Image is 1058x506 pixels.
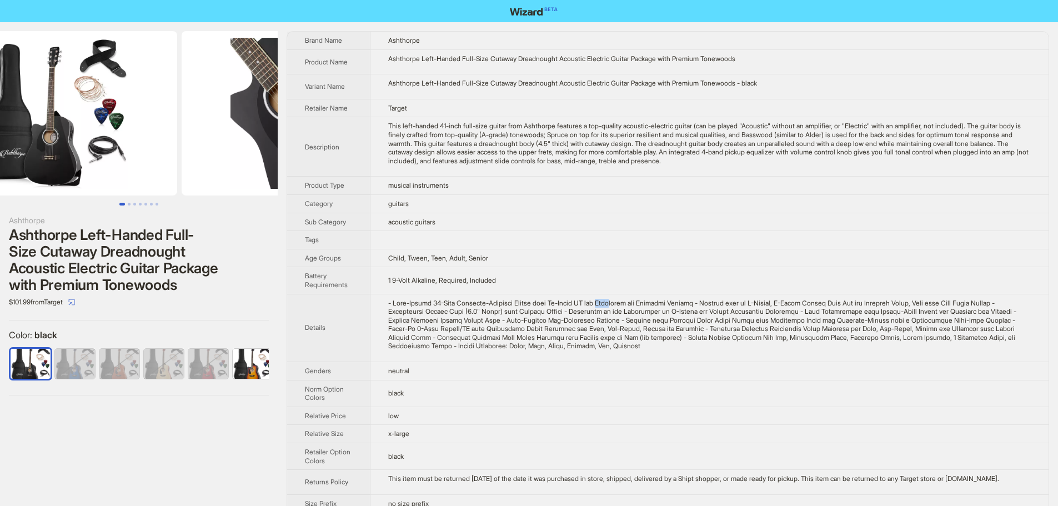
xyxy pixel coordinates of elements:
[150,203,153,206] button: Go to slide 6
[305,254,341,262] span: Age Groups
[305,104,348,112] span: Retailer Name
[388,218,435,226] span: acoustic guitars
[55,349,95,379] img: blue
[233,349,273,379] img: sunburst
[9,214,269,227] div: Ashthorpe
[305,236,319,244] span: Tags
[388,299,1031,351] div: - Left-Handed 41-Inch Acoustic-Electric Guitar with On-Board EQ for Beginners and Advanced Player...
[305,82,345,91] span: Variant Name
[388,181,449,189] span: musical instruments
[305,478,348,486] span: Returns Policy
[188,348,228,378] label: unavailable
[305,36,342,44] span: Brand Name
[388,412,399,420] span: low
[305,218,346,226] span: Sub Category
[156,203,158,206] button: Go to slide 7
[9,293,269,311] div: $101.99 from Target
[305,385,344,402] span: Norm Option Colors
[388,79,1031,88] div: Ashthorpe Left-Handed Full-Size Cutaway Dreadnought Acoustic Electric Guitar Package with Premium...
[305,58,348,66] span: Product Name
[305,448,350,465] span: Retailer Option Colors
[11,349,51,379] img: black
[388,254,488,262] span: Child, Tween, Teen, Adult, Senior
[55,348,95,378] label: unavailable
[388,389,404,397] span: black
[305,143,339,151] span: Description
[305,199,333,208] span: Category
[388,199,409,208] span: guitars
[305,429,344,438] span: Relative Size
[144,203,147,206] button: Go to slide 5
[144,349,184,379] img: natural
[34,329,57,340] span: black
[128,203,131,206] button: Go to slide 2
[182,31,430,196] img: Ashthorpe Left-Handed Full-Size Cutaway Dreadnought Acoustic Electric Guitar Package with Premium...
[305,181,344,189] span: Product Type
[305,272,348,289] span: Battery Requirements
[305,412,346,420] span: Relative Price
[68,299,75,305] span: select
[388,452,404,460] span: black
[119,203,125,206] button: Go to slide 1
[388,122,1031,165] div: This left-handed 41-inch full-size guitar from Ashthorpe features a top-quality acoustic-electric...
[9,227,269,293] div: Ashthorpe Left-Handed Full-Size Cutaway Dreadnought Acoustic Electric Guitar Package with Premium...
[388,54,1031,63] div: Ashthorpe Left-Handed Full-Size Cutaway Dreadnought Acoustic Electric Guitar Package with Premium...
[388,36,420,44] span: Ashthorpe
[99,348,139,378] label: unavailable
[99,349,139,379] img: brown
[388,276,496,284] span: 1 9-Volt Alkaline, Required, Included
[233,348,273,378] label: available
[388,474,1031,483] div: This item must be returned within 30 days of the date it was purchased in store, shipped, deliver...
[388,104,407,112] span: Target
[144,348,184,378] label: unavailable
[305,367,331,375] span: Genders
[139,203,142,206] button: Go to slide 4
[388,367,409,375] span: neutral
[133,203,136,206] button: Go to slide 3
[388,429,409,438] span: x-large
[9,329,34,340] span: Color :
[305,323,325,332] span: Details
[188,349,228,379] img: red
[11,348,51,378] label: available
